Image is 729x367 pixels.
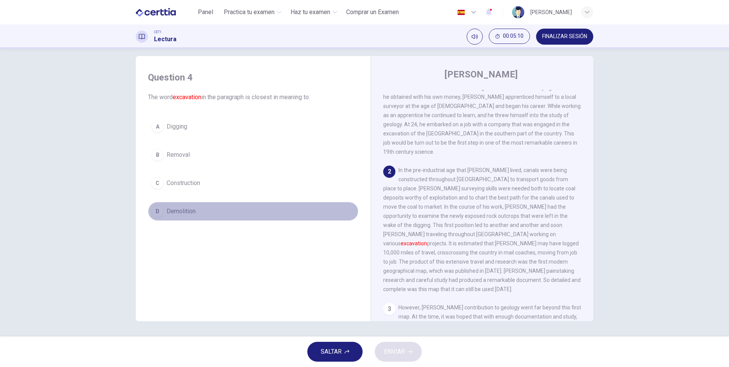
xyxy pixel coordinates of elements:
img: CERTTIA logo [136,5,176,20]
button: 00:05:10 [489,29,530,44]
span: 00:05:10 [503,33,523,39]
span: Panel [198,8,213,17]
div: C [151,177,164,189]
div: A [151,121,164,133]
button: Comprar un Examen [343,5,402,19]
img: es [456,10,466,15]
span: Construction [167,179,200,188]
span: FINALIZAR SESIÓN [542,34,587,40]
span: CET1 [154,29,162,35]
h4: [PERSON_NAME] [445,68,518,80]
button: ADigging [148,117,358,136]
a: CERTTIA logo [136,5,193,20]
button: SALTAR [307,342,363,362]
span: Pioneering [DEMOGRAPHIC_DATA] geologist [PERSON_NAME] was born in [DEMOGRAPHIC_DATA] in a small t... [383,39,581,155]
span: Comprar un Examen [346,8,399,17]
img: Profile picture [512,6,524,18]
div: [PERSON_NAME] [530,8,572,17]
h4: Question 4 [148,71,358,84]
button: BRemoval [148,145,358,164]
font: excavation [173,93,201,101]
span: Demolition [167,207,196,216]
span: Haz tu examen [291,8,330,17]
button: CConstruction [148,174,358,193]
span: In the pre-industrial age that [PERSON_NAME] lived, canals were being constructed throughout [GEO... [383,167,581,292]
div: Ocultar [489,29,530,45]
span: SALTAR [321,346,342,357]
div: Silenciar [467,29,483,45]
button: Haz tu examen [287,5,340,19]
span: Digging [167,122,187,131]
h1: Lectura [154,35,177,44]
span: The word in the paragraph is closest in meaning to: [148,93,358,102]
font: excavation [401,240,427,246]
div: 2 [383,166,395,178]
button: FINALIZAR SESIÓN [536,29,593,45]
button: Panel [193,5,218,19]
div: B [151,149,164,161]
button: DDemolition [148,202,358,221]
span: Removal [167,150,190,159]
span: Practica tu examen [224,8,275,17]
div: D [151,205,164,217]
div: 3 [383,303,395,315]
button: Practica tu examen [221,5,284,19]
